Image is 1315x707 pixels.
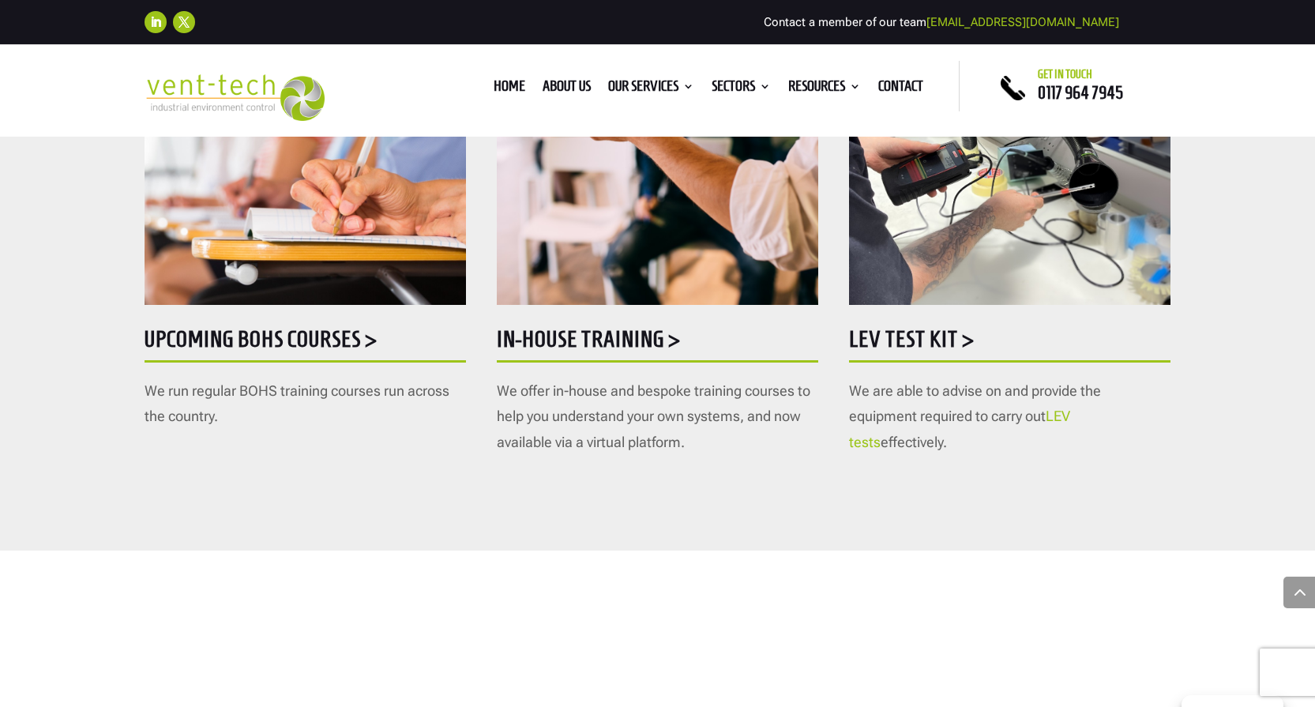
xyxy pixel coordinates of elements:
[1038,68,1092,81] span: Get in touch
[494,81,525,98] a: Home
[145,378,466,430] p: We run regular BOHS training courses run across the country.
[849,408,1070,449] a: LEV tests
[1038,83,1123,102] a: 0117 964 7945
[849,328,1170,359] h5: LEV Test Kit >
[173,11,195,33] a: Follow on X
[712,81,771,98] a: Sectors
[497,328,818,359] h5: In-house training >
[145,74,325,121] img: 2023-09-27T08_35_16.549ZVENT-TECH---Clear-background
[497,382,810,450] span: We offer in-house and bespoke training courses to help you understand your own systems, and now a...
[145,11,167,33] a: Follow on LinkedIn
[849,382,1101,450] span: We are able to advise on and provide the equipment required to carry out effectively.
[926,15,1119,29] a: [EMAIL_ADDRESS][DOMAIN_NAME]
[543,81,591,98] a: About us
[764,15,1119,29] span: Contact a member of our team
[788,81,861,98] a: Resources
[878,81,923,98] a: Contact
[608,81,694,98] a: Our Services
[145,328,466,359] h5: Upcoming BOHS courses >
